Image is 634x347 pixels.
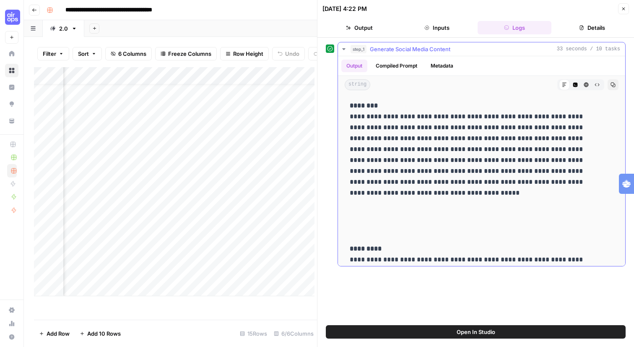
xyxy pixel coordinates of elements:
span: step_1 [351,45,366,53]
a: Settings [5,303,18,317]
button: Row Height [220,47,269,60]
a: 2.0 [43,20,84,37]
button: Output [341,60,367,72]
button: Freeze Columns [155,47,217,60]
button: Metadata [426,60,458,72]
div: 6/6 Columns [270,327,317,340]
button: Compiled Prompt [371,60,422,72]
button: Open In Studio [326,325,626,339]
span: Sort [78,50,89,58]
span: string [345,79,370,90]
span: 6 Columns [118,50,146,58]
span: Row Height [233,50,263,58]
span: Add Row [47,329,70,338]
button: Sort [73,47,102,60]
span: Open In Studio [457,328,495,336]
span: Generate Social Media Content [370,45,450,53]
div: 33 seconds / 10 tasks [338,56,625,266]
button: 33 seconds / 10 tasks [338,42,625,56]
button: Filter [37,47,69,60]
button: Add Row [34,327,75,340]
button: Add 10 Rows [75,327,126,340]
button: Logs [478,21,552,34]
button: Undo [272,47,305,60]
button: Help + Support [5,330,18,344]
button: Workspace: September Cohort [5,7,18,28]
span: Add 10 Rows [87,329,121,338]
img: September Cohort Logo [5,10,20,25]
a: Browse [5,64,18,77]
button: Output [322,21,397,34]
div: 2.0 [59,24,68,33]
span: Undo [285,50,299,58]
button: Inputs [400,21,474,34]
button: Details [555,21,629,34]
button: 6 Columns [105,47,152,60]
a: Your Data [5,114,18,128]
span: 33 seconds / 10 tasks [557,45,620,53]
div: 15 Rows [236,327,270,340]
a: Usage [5,317,18,330]
span: Freeze Columns [168,50,211,58]
span: Filter [43,50,56,58]
a: Home [5,47,18,60]
a: Opportunities [5,97,18,111]
a: Insights [5,81,18,94]
div: [DATE] 4:22 PM [322,5,367,13]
